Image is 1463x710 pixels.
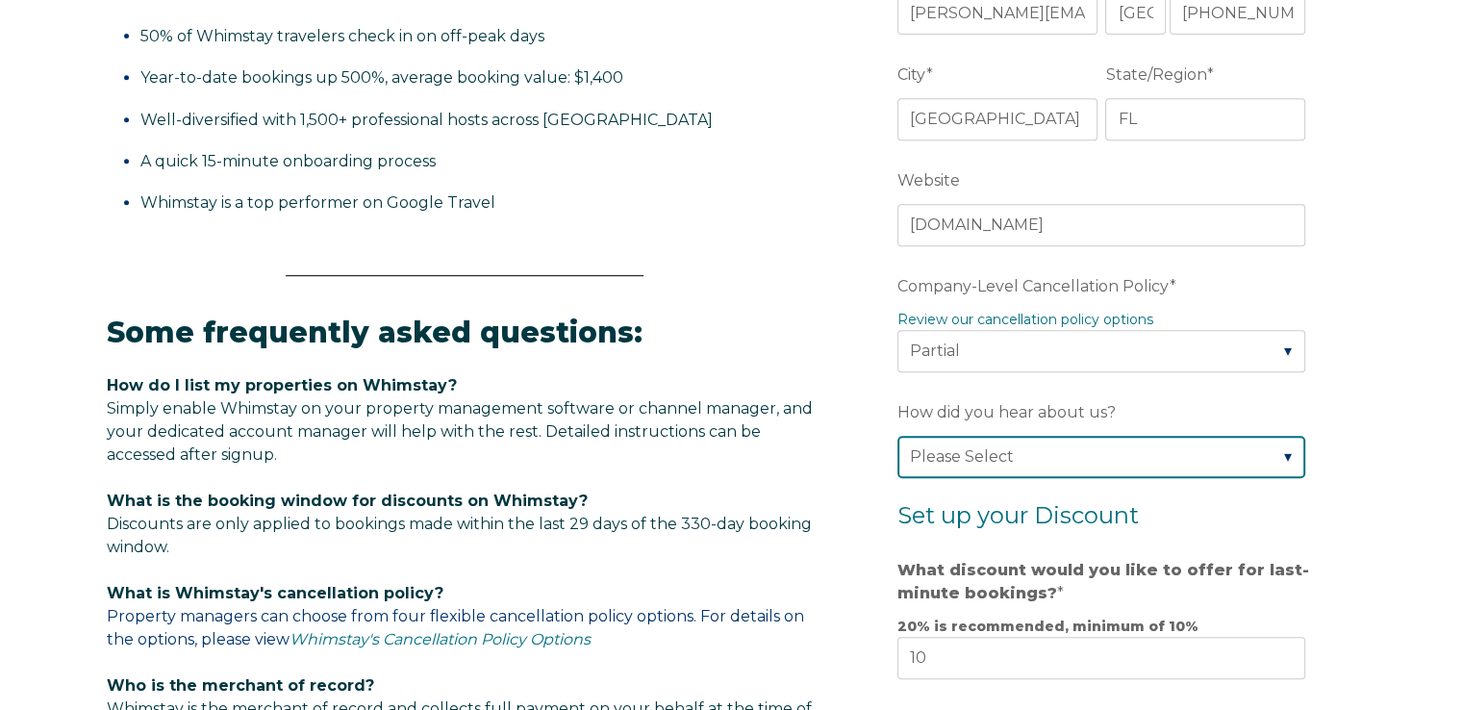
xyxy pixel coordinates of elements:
[107,582,822,651] p: Property managers can choose from four flexible cancellation policy options. For details on the o...
[107,492,588,510] span: What is the booking window for discounts on Whimstay?
[897,60,926,89] span: City
[897,311,1153,328] a: Review our cancellation policy options
[140,111,713,129] span: Well-diversified with 1,500+ professional hosts across [GEOGRAPHIC_DATA]
[140,68,623,87] span: Year-to-date bookings up 500%, average booking value: $1,400
[897,501,1139,529] span: Set up your Discount
[1105,60,1206,89] span: State/Region
[140,27,544,45] span: 50% of Whimstay travelers check in on off-peak days
[107,376,457,394] span: How do I list my properties on Whimstay?
[897,561,1309,602] strong: What discount would you like to offer for last-minute bookings?
[140,152,436,170] span: A quick 15-minute onboarding process
[897,397,1116,427] span: How did you hear about us?
[140,193,495,212] span: Whimstay is a top performer on Google Travel
[897,165,960,195] span: Website
[107,584,443,602] span: What is Whimstay's cancellation policy?
[107,676,374,695] span: Who is the merchant of record?
[107,315,643,350] span: Some frequently asked questions:
[107,399,813,464] span: Simply enable Whimstay on your property management software or channel manager, and your dedicate...
[290,630,591,648] a: Whimstay's Cancellation Policy Options
[107,515,812,556] span: Discounts are only applied to bookings made within the last 29 days of the 330-day booking window.
[897,271,1170,301] span: Company-Level Cancellation Policy
[897,618,1198,635] strong: 20% is recommended, minimum of 10%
